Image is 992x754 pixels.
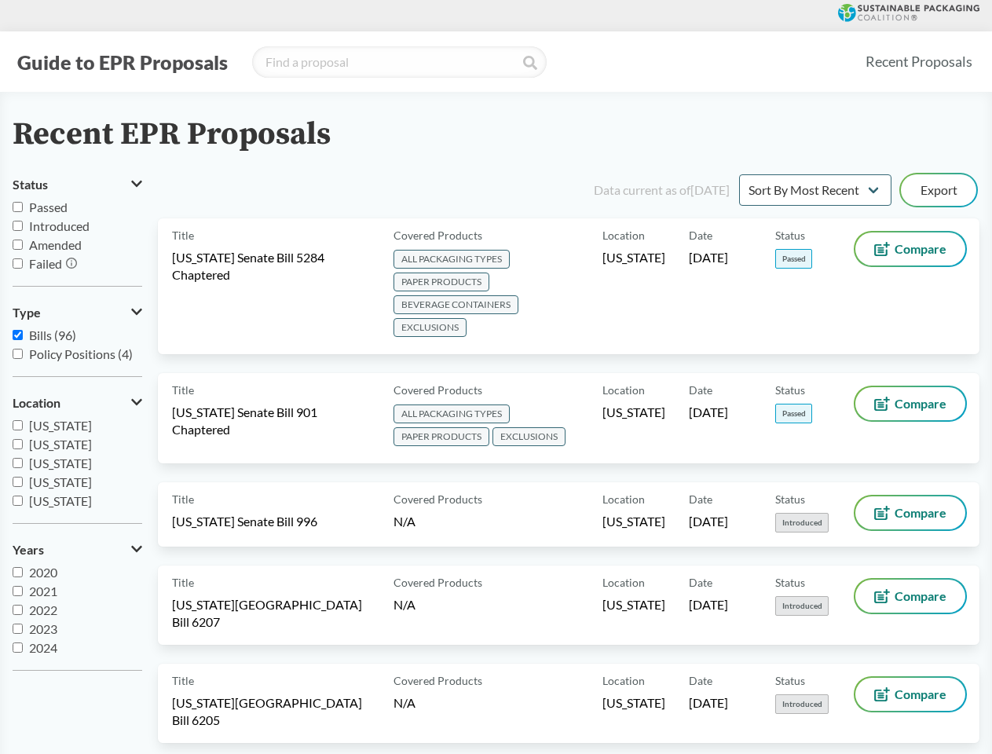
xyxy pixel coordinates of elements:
[394,404,510,423] span: ALL PACKAGING TYPES
[13,477,23,487] input: [US_STATE]
[29,218,90,233] span: Introduced
[172,227,194,243] span: Title
[29,640,57,655] span: 2024
[394,295,518,314] span: BEVERAGE CONTAINERS
[602,382,645,398] span: Location
[901,174,976,206] button: Export
[858,44,979,79] a: Recent Proposals
[394,597,415,612] span: N/A
[394,672,482,689] span: Covered Products
[394,227,482,243] span: Covered Products
[689,694,728,712] span: [DATE]
[13,536,142,563] button: Years
[855,387,965,420] button: Compare
[13,171,142,198] button: Status
[29,418,92,433] span: [US_STATE]
[394,574,482,591] span: Covered Products
[13,439,23,449] input: [US_STATE]
[689,249,728,266] span: [DATE]
[13,330,23,340] input: Bills (96)
[895,688,946,701] span: Compare
[172,694,375,729] span: [US_STATE][GEOGRAPHIC_DATA] Bill 6205
[602,404,665,421] span: [US_STATE]
[895,397,946,410] span: Compare
[13,543,44,557] span: Years
[855,580,965,613] button: Compare
[602,513,665,530] span: [US_STATE]
[172,513,317,530] span: [US_STATE] Senate Bill 996
[29,437,92,452] span: [US_STATE]
[602,694,665,712] span: [US_STATE]
[13,496,23,506] input: [US_STATE]
[895,243,946,255] span: Compare
[394,491,482,507] span: Covered Products
[13,586,23,596] input: 2021
[13,178,48,192] span: Status
[29,237,82,252] span: Amended
[775,491,805,507] span: Status
[13,396,60,410] span: Location
[775,382,805,398] span: Status
[689,491,712,507] span: Date
[29,256,62,271] span: Failed
[394,273,489,291] span: PAPER PRODUCTS
[13,349,23,359] input: Policy Positions (4)
[394,695,415,710] span: N/A
[29,474,92,489] span: [US_STATE]
[13,117,331,152] h2: Recent EPR Proposals
[13,390,142,416] button: Location
[602,227,645,243] span: Location
[689,227,712,243] span: Date
[29,199,68,214] span: Passed
[252,46,547,78] input: Find a proposal
[13,240,23,250] input: Amended
[29,602,57,617] span: 2022
[394,514,415,529] span: N/A
[855,678,965,711] button: Compare
[172,574,194,591] span: Title
[394,318,467,337] span: EXCLUSIONS
[689,382,712,398] span: Date
[775,672,805,689] span: Status
[775,249,812,269] span: Passed
[29,621,57,636] span: 2023
[29,584,57,598] span: 2021
[602,672,645,689] span: Location
[689,596,728,613] span: [DATE]
[689,672,712,689] span: Date
[602,574,645,591] span: Location
[29,328,76,342] span: Bills (96)
[689,513,728,530] span: [DATE]
[29,456,92,470] span: [US_STATE]
[855,232,965,265] button: Compare
[689,404,728,421] span: [DATE]
[172,596,375,631] span: [US_STATE][GEOGRAPHIC_DATA] Bill 6207
[13,306,41,320] span: Type
[775,227,805,243] span: Status
[13,567,23,577] input: 2020
[172,382,194,398] span: Title
[775,694,829,714] span: Introduced
[13,202,23,212] input: Passed
[855,496,965,529] button: Compare
[775,596,829,616] span: Introduced
[394,250,510,269] span: ALL PACKAGING TYPES
[895,507,946,519] span: Compare
[172,672,194,689] span: Title
[13,420,23,430] input: [US_STATE]
[775,574,805,591] span: Status
[29,346,133,361] span: Policy Positions (4)
[775,404,812,423] span: Passed
[394,382,482,398] span: Covered Products
[594,181,730,199] div: Data current as of [DATE]
[394,427,489,446] span: PAPER PRODUCTS
[895,590,946,602] span: Compare
[172,404,375,438] span: [US_STATE] Senate Bill 901 Chaptered
[29,565,57,580] span: 2020
[492,427,566,446] span: EXCLUSIONS
[775,513,829,533] span: Introduced
[13,221,23,231] input: Introduced
[13,605,23,615] input: 2022
[13,49,232,75] button: Guide to EPR Proposals
[29,493,92,508] span: [US_STATE]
